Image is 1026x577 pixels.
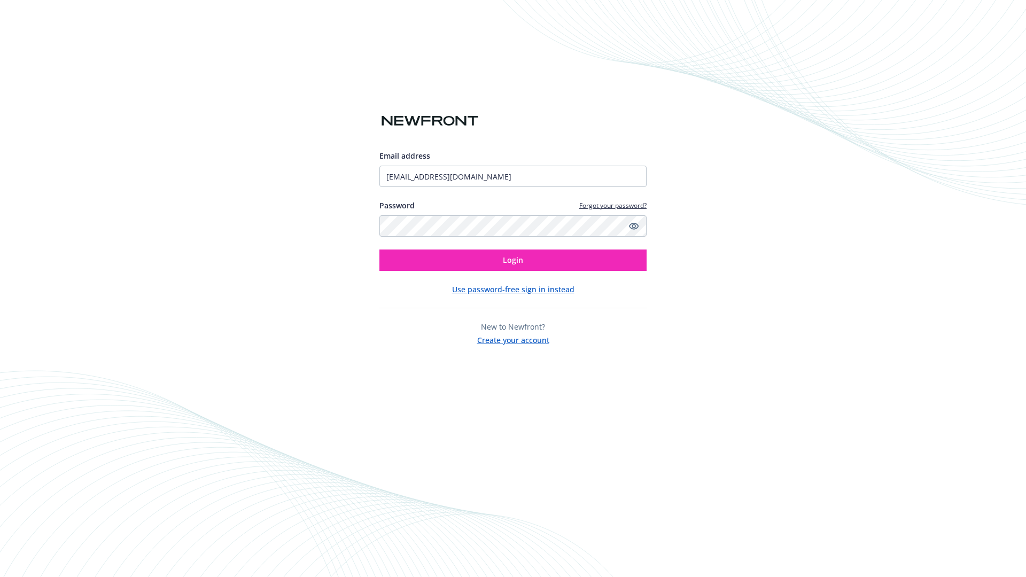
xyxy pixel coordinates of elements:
[477,332,549,346] button: Create your account
[379,200,415,211] label: Password
[379,249,647,271] button: Login
[452,284,574,295] button: Use password-free sign in instead
[503,255,523,265] span: Login
[481,322,545,332] span: New to Newfront?
[579,201,647,210] a: Forgot your password?
[627,220,640,232] a: Show password
[379,215,647,237] input: Enter your password
[379,166,647,187] input: Enter your email
[379,151,430,161] span: Email address
[379,112,480,130] img: Newfront logo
